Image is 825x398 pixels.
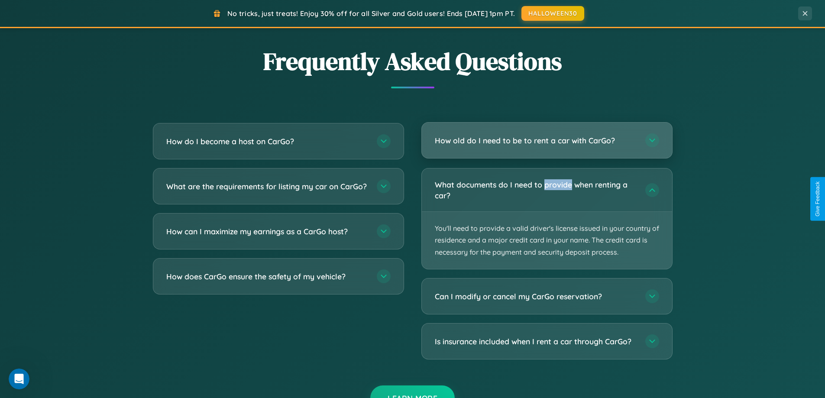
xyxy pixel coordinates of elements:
[166,226,368,237] h3: How can I maximize my earnings as a CarGo host?
[166,271,368,282] h3: How does CarGo ensure the safety of my vehicle?
[435,336,637,347] h3: Is insurance included when I rent a car through CarGo?
[9,369,29,389] iframe: Intercom live chat
[435,135,637,146] h3: How old do I need to be to rent a car with CarGo?
[422,212,672,269] p: You'll need to provide a valid driver's license issued in your country of residence and a major c...
[435,179,637,201] h3: What documents do I need to provide when renting a car?
[521,6,584,21] button: HALLOWEEN30
[227,9,515,18] span: No tricks, just treats! Enjoy 30% off for all Silver and Gold users! Ends [DATE] 1pm PT.
[166,136,368,147] h3: How do I become a host on CarGo?
[815,181,821,217] div: Give Feedback
[153,45,673,78] h2: Frequently Asked Questions
[166,181,368,192] h3: What are the requirements for listing my car on CarGo?
[435,291,637,302] h3: Can I modify or cancel my CarGo reservation?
